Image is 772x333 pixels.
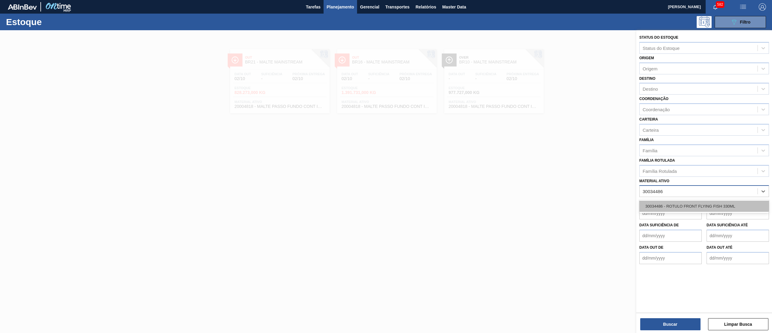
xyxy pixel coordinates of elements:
[643,66,657,71] div: Origem
[639,76,655,81] label: Destino
[706,3,725,11] button: Notificações
[639,56,654,60] label: Origem
[442,3,466,11] span: Master Data
[740,20,751,24] span: Filtro
[643,148,657,153] div: Família
[707,245,732,250] label: Data out até
[6,18,100,25] h1: Estoque
[639,35,678,40] label: Status do Estoque
[707,252,769,264] input: dd/mm/yyyy
[639,97,669,101] label: Coordenação
[8,4,37,10] img: TNhmsLtSVTkK8tSr43FrP2fwEKptu5GPRR3wAAAABJRU5ErkJggg==
[643,86,658,92] div: Destino
[707,223,748,227] label: Data suficiência até
[385,3,410,11] span: Transportes
[327,3,354,11] span: Planejamento
[643,45,680,50] div: Status do Estoque
[707,207,769,219] input: dd/mm/yyyy
[639,252,702,264] input: dd/mm/yyyy
[759,3,766,11] img: Logout
[707,230,769,242] input: dd/mm/yyyy
[639,245,663,250] label: Data out de
[416,3,436,11] span: Relatórios
[639,207,702,219] input: dd/mm/yyyy
[639,138,654,142] label: Família
[639,230,702,242] input: dd/mm/yyyy
[639,179,669,183] label: Material ativo
[739,3,747,11] img: userActions
[639,117,658,121] label: Carteira
[716,1,724,8] span: 582
[639,201,769,212] div: 30034486 - ROTULO FRONT FLYING FISH 330ML
[306,3,321,11] span: Tarefas
[643,127,659,132] div: Carteira
[643,107,670,112] div: Coordenação
[639,158,675,163] label: Família Rotulada
[360,3,379,11] span: Gerencial
[715,16,766,28] button: Filtro
[643,168,677,173] div: Família Rotulada
[697,16,712,28] div: Pogramando: nenhum usuário selecionado
[639,223,679,227] label: Data suficiência de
